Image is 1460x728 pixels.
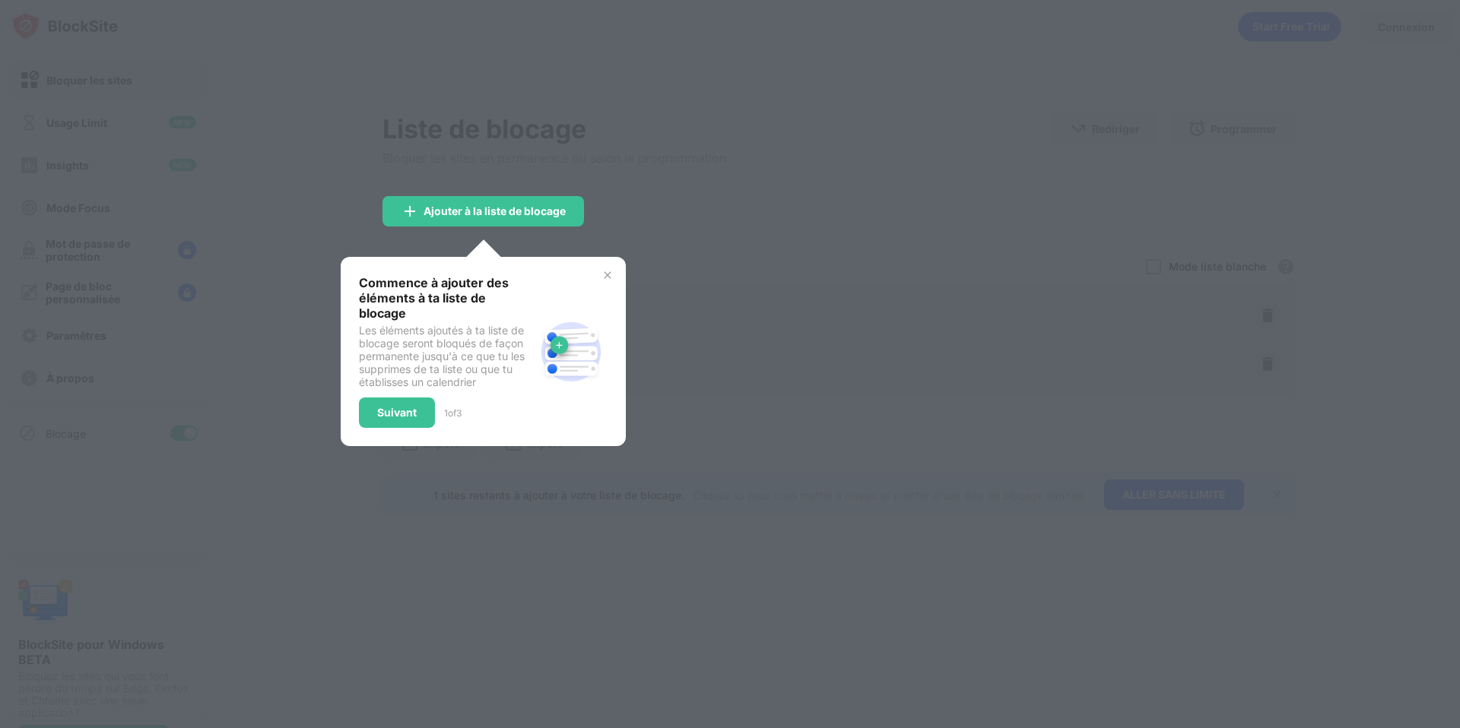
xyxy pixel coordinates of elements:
[535,315,608,388] img: block-site.svg
[377,407,417,419] div: Suivant
[424,205,566,217] div: Ajouter à la liste de blocage
[601,269,614,281] img: x-button.svg
[359,324,535,388] div: Les éléments ajoutés à ta liste de blocage seront bloqués de façon permanente jusqu'à ce que tu l...
[359,275,535,321] div: Commence à ajouter des éléments à ta liste de blocage
[444,407,462,419] div: 1 of 3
